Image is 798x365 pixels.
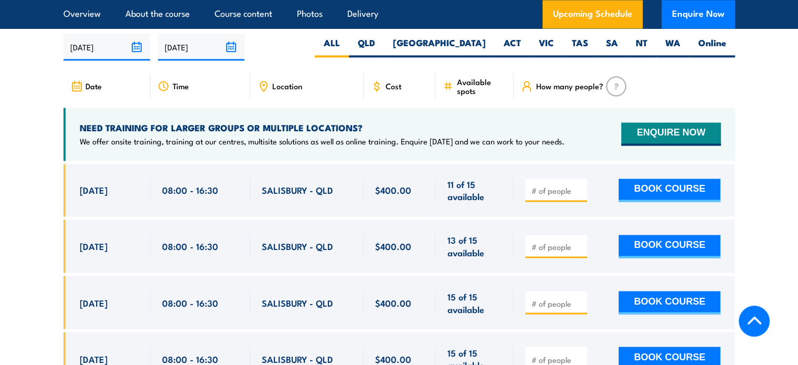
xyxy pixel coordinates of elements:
span: [DATE] [80,352,108,364]
span: SALISBURY - QLD [262,240,333,252]
span: $400.00 [375,296,411,308]
label: NT [627,37,656,57]
span: 15 of 15 available [447,290,502,315]
span: Time [173,81,189,90]
input: # of people [531,185,583,196]
label: QLD [349,37,384,57]
span: 08:00 - 16:30 [162,352,218,364]
h4: NEED TRAINING FOR LARGER GROUPS OR MULTIPLE LOCATIONS? [80,122,565,133]
label: ALL [315,37,349,57]
span: SALISBURY - QLD [262,184,333,196]
span: $400.00 [375,240,411,252]
span: [DATE] [80,240,108,252]
span: $400.00 [375,352,411,364]
button: ENQUIRE NOW [621,122,720,145]
span: Date [86,81,102,90]
label: Online [689,37,735,57]
input: From date [63,34,150,60]
span: 11 of 15 available [447,178,502,203]
span: 08:00 - 16:30 [162,296,218,308]
span: [DATE] [80,296,108,308]
span: $400.00 [375,184,411,196]
input: To date [158,34,244,60]
p: We offer onsite training, training at our centres, multisite solutions as well as online training... [80,136,565,147]
label: ACT [495,37,530,57]
span: Available spots [456,77,506,95]
span: 08:00 - 16:30 [162,184,218,196]
span: Cost [386,81,401,90]
span: [DATE] [80,184,108,196]
span: Location [272,81,302,90]
label: WA [656,37,689,57]
button: BOOK COURSE [619,179,720,202]
span: SALISBURY - QLD [262,352,333,364]
button: BOOK COURSE [619,291,720,314]
span: SALISBURY - QLD [262,296,333,308]
span: 13 of 15 available [447,234,502,258]
span: How many people? [536,81,603,90]
label: VIC [530,37,563,57]
label: SA [597,37,627,57]
input: # of people [531,354,583,364]
button: BOOK COURSE [619,235,720,258]
label: [GEOGRAPHIC_DATA] [384,37,495,57]
input: # of people [531,242,583,252]
span: 08:00 - 16:30 [162,240,218,252]
input: # of people [531,298,583,308]
label: TAS [563,37,597,57]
